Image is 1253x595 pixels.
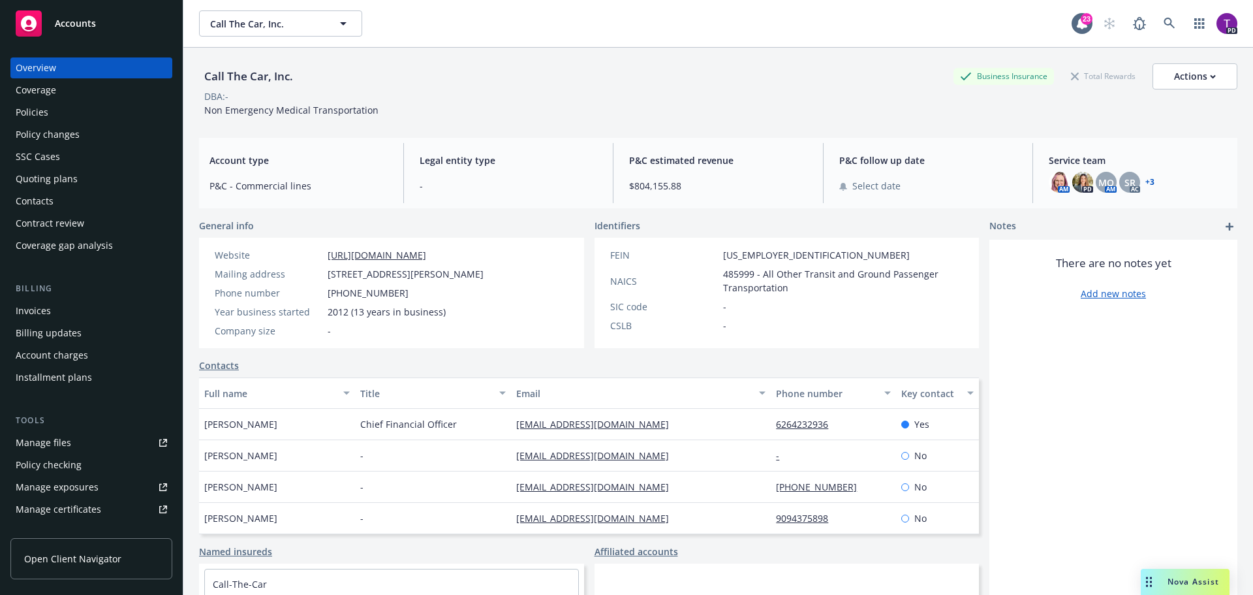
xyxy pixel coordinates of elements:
[1141,569,1157,595] div: Drag to move
[1145,178,1154,186] a: +3
[10,282,172,295] div: Billing
[629,153,807,167] span: P&C estimated revenue
[511,378,771,409] button: Email
[1222,219,1237,234] a: add
[10,124,172,145] a: Policy changes
[215,248,322,262] div: Website
[776,512,839,524] a: 9094375898
[516,512,679,524] a: [EMAIL_ADDRESS][DOMAIN_NAME]
[360,417,457,431] span: Chief Financial Officer
[199,10,362,37] button: Call The Car, Inc.
[16,102,48,123] div: Policies
[10,323,172,344] a: Billing updates
[209,153,388,167] span: Account type
[215,324,322,338] div: Company size
[204,89,228,103] div: DBA: -
[1049,172,1070,193] img: photo
[852,179,901,193] span: Select date
[1216,13,1237,34] img: photo
[914,480,927,494] span: No
[595,545,678,558] a: Affiliated accounts
[1156,10,1183,37] a: Search
[723,248,910,262] span: [US_EMPLOYER_IDENTIFICATION_NUMBER]
[10,414,172,427] div: Tools
[1124,176,1136,189] span: SR
[839,153,1017,167] span: P&C follow up date
[10,169,172,189] a: Quoting plans
[1186,10,1213,37] a: Switch app
[610,274,718,288] div: NAICS
[10,235,172,256] a: Coverage gap analysis
[1141,569,1230,595] button: Nova Assist
[10,300,172,321] a: Invoices
[360,387,491,400] div: Title
[16,323,82,344] div: Billing updates
[328,305,446,319] span: 2012 (13 years in business)
[629,179,807,193] span: $804,155.88
[16,521,82,542] div: Manage claims
[1168,576,1219,587] span: Nova Assist
[989,219,1016,234] span: Notes
[1056,255,1171,271] span: There are no notes yet
[723,319,726,332] span: -
[776,418,839,430] a: 6264232936
[199,545,272,558] a: Named insureds
[914,511,927,525] span: No
[10,455,172,475] a: Policy checking
[771,378,895,409] button: Phone number
[24,552,121,566] span: Open Client Navigator
[204,104,379,116] span: Non Emergency Medical Transportation
[595,219,640,233] span: Identifiers
[1096,10,1122,37] a: Start snowing
[16,191,54,212] div: Contacts
[1098,176,1114,189] span: MQ
[516,387,751,400] div: Email
[723,267,964,295] span: 485999 - All Other Transit and Ground Passenger Transportation
[199,219,254,233] span: General info
[516,418,679,430] a: [EMAIL_ADDRESS][DOMAIN_NAME]
[215,286,322,300] div: Phone number
[610,248,718,262] div: FEIN
[10,432,172,453] a: Manage files
[10,191,172,212] a: Contacts
[204,511,277,525] span: [PERSON_NAME]
[1049,153,1227,167] span: Service team
[55,18,96,29] span: Accounts
[328,267,484,281] span: [STREET_ADDRESS][PERSON_NAME]
[16,213,84,234] div: Contract review
[610,319,718,332] div: CSLB
[16,124,80,145] div: Policy changes
[213,578,267,590] a: Call-The-Car
[10,477,172,498] a: Manage exposures
[1174,64,1216,89] div: Actions
[10,345,172,366] a: Account charges
[209,179,388,193] span: P&C - Commercial lines
[355,378,511,409] button: Title
[914,417,929,431] span: Yes
[10,521,172,542] a: Manage claims
[1081,13,1092,25] div: 23
[16,432,71,453] div: Manage files
[360,511,364,525] span: -
[776,481,867,493] a: [PHONE_NUMBER]
[16,455,82,475] div: Policy checking
[360,449,364,462] span: -
[199,378,355,409] button: Full name
[204,449,277,462] span: [PERSON_NAME]
[10,213,172,234] a: Contract review
[10,80,172,101] a: Coverage
[16,80,56,101] div: Coverage
[10,499,172,520] a: Manage certificates
[16,367,92,388] div: Installment plans
[16,300,51,321] div: Invoices
[10,5,172,42] a: Accounts
[360,480,364,494] span: -
[204,387,335,400] div: Full name
[16,477,99,498] div: Manage exposures
[10,102,172,123] a: Policies
[516,481,679,493] a: [EMAIL_ADDRESS][DOMAIN_NAME]
[16,57,56,78] div: Overview
[328,324,331,338] span: -
[199,359,239,372] a: Contacts
[776,449,790,462] a: -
